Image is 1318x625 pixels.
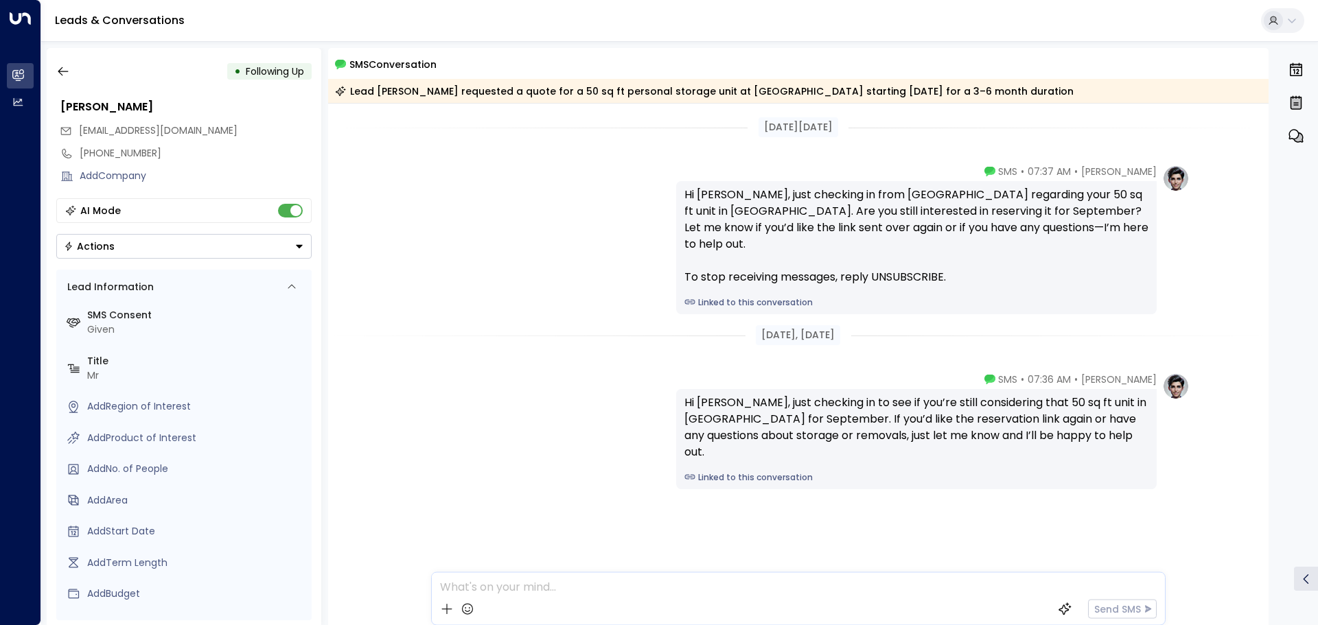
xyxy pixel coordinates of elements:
[998,165,1017,178] span: SMS
[349,56,437,72] span: SMS Conversation
[684,394,1148,460] div: Hi [PERSON_NAME], just checking in to see if you’re still considering that 50 sq ft unit in [GEOG...
[1081,373,1157,386] span: [PERSON_NAME]
[87,322,306,337] div: Given
[756,325,840,345] div: [DATE], [DATE]
[87,524,306,539] div: AddStart Date
[87,354,306,368] label: Title
[1021,165,1024,178] span: •
[87,308,306,322] label: SMS Consent
[335,84,1074,98] div: Lead [PERSON_NAME] requested a quote for a 50 sq ft personal storage unit at [GEOGRAPHIC_DATA] st...
[1028,165,1071,178] span: 07:37 AM
[79,123,238,137] span: [EMAIL_ADDRESS][DOMAIN_NAME]
[87,493,306,508] div: AddArea
[1162,165,1190,192] img: profile-logo.png
[60,99,312,115] div: [PERSON_NAME]
[684,187,1148,285] div: Hi [PERSON_NAME], just checking in from [GEOGRAPHIC_DATA] regarding your 50 sq ft unit in [GEOGRA...
[684,296,1148,309] a: Linked to this conversation
[1074,165,1078,178] span: •
[80,204,121,217] div: AI Mode
[1081,165,1157,178] span: [PERSON_NAME]
[64,240,115,252] div: Actions
[62,280,154,294] div: Lead Information
[80,169,312,183] div: AddCompany
[1162,373,1190,400] img: profile-logo.png
[87,368,306,383] div: Mr
[87,462,306,476] div: AddNo. of People
[684,471,1148,484] a: Linked to this conversation
[87,399,306,414] div: AddRegion of Interest
[759,117,838,137] div: [DATE][DATE]
[87,431,306,445] div: AddProduct of Interest
[998,373,1017,386] span: SMS
[1028,373,1071,386] span: 07:36 AM
[234,59,241,84] div: •
[1074,373,1078,386] span: •
[87,556,306,570] div: AddTerm Length
[56,234,312,259] div: Button group with a nested menu
[246,64,304,78] span: Following Up
[1021,373,1024,386] span: •
[79,123,238,138] span: martincomfy@yahoo.co.uk
[55,12,185,28] a: Leads & Conversations
[87,587,306,601] div: AddBudget
[56,234,312,259] button: Actions
[80,146,312,161] div: [PHONE_NUMBER]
